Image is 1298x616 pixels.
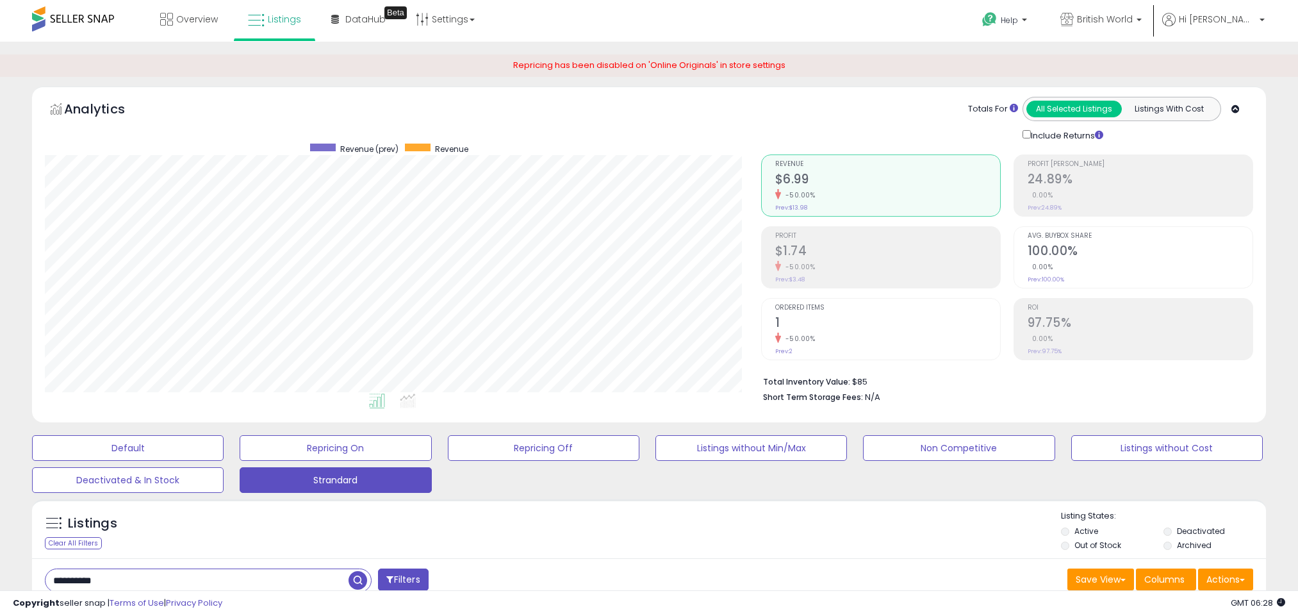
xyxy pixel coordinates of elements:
a: Terms of Use [110,597,164,609]
small: Prev: 24.89% [1028,204,1062,212]
button: Filters [378,569,428,591]
button: Non Competitive [863,435,1055,461]
a: Help [972,2,1040,42]
span: DataHub [345,13,386,26]
span: Help [1001,15,1018,26]
h2: $1.74 [775,244,1000,261]
span: Overview [176,13,218,26]
small: 0.00% [1028,262,1053,272]
label: Active [1074,526,1098,537]
span: Avg. Buybox Share [1028,233,1253,240]
div: seller snap | | [13,597,222,610]
button: Listings With Cost [1121,101,1217,117]
small: Prev: 97.75% [1028,347,1062,355]
small: -50.00% [781,334,816,344]
span: 2025-10-11 06:28 GMT [1231,597,1285,609]
span: Profit [775,233,1000,240]
span: Revenue [775,161,1000,168]
div: Tooltip anchor [384,6,407,19]
label: Deactivated [1177,526,1225,537]
i: Get Help [982,12,998,28]
span: Profit [PERSON_NAME] [1028,161,1253,168]
span: N/A [865,391,880,403]
label: Archived [1177,540,1212,551]
button: Deactivated & In Stock [32,467,224,493]
span: Revenue [435,144,468,154]
button: Strandard [240,467,431,493]
h2: 24.89% [1028,172,1253,189]
strong: Copyright [13,597,60,609]
small: 0.00% [1028,334,1053,344]
a: Hi [PERSON_NAME] [1162,13,1265,42]
span: Listings [268,13,301,26]
b: Total Inventory Value: [763,376,850,387]
label: Out of Stock [1074,540,1121,551]
li: $85 [763,373,1244,388]
button: Listings without Min/Max [655,435,847,461]
button: Default [32,435,224,461]
span: British World [1077,13,1133,26]
span: Columns [1144,573,1185,586]
button: Repricing Off [448,435,639,461]
h2: 100.00% [1028,244,1253,261]
h2: 97.75% [1028,315,1253,333]
button: All Selected Listings [1026,101,1122,117]
button: Actions [1198,569,1253,590]
h5: Analytics [64,100,150,121]
small: Prev: $13.98 [775,204,807,212]
span: Revenue (prev) [340,144,398,154]
button: Listings without Cost [1071,435,1263,461]
span: Repricing has been disabled on 'Online Originals' in store settings [513,59,785,71]
span: Ordered Items [775,304,1000,312]
p: Listing States: [1061,510,1266,522]
div: Include Returns [1013,128,1119,142]
span: ROI [1028,304,1253,312]
span: Hi [PERSON_NAME] [1179,13,1256,26]
div: Totals For [968,103,1018,115]
b: Short Term Storage Fees: [763,392,863,403]
small: Prev: 2 [775,347,793,355]
h2: $6.99 [775,172,1000,189]
small: -50.00% [781,190,816,200]
small: Prev: $3.48 [775,276,805,283]
button: Save View [1067,569,1134,590]
h2: 1 [775,315,1000,333]
button: Repricing On [240,435,431,461]
small: 0.00% [1028,190,1053,200]
button: Columns [1136,569,1196,590]
small: -50.00% [781,262,816,272]
h5: Listings [68,515,117,533]
div: Clear All Filters [45,537,102,549]
a: Privacy Policy [166,597,222,609]
small: Prev: 100.00% [1028,276,1064,283]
